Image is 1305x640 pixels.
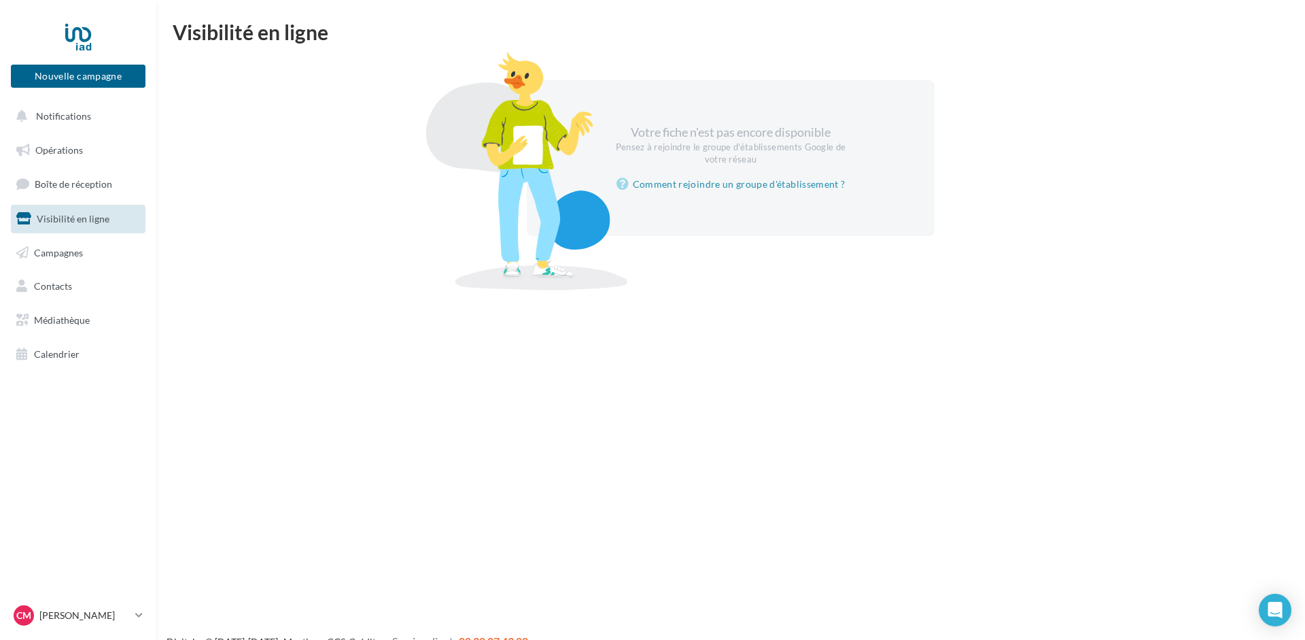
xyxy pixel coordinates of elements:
[35,178,112,190] span: Boîte de réception
[614,124,848,165] div: Votre fiche n'est pas encore disponible
[616,176,846,192] a: Comment rejoindre un groupe d'établissement ?
[34,246,83,258] span: Campagnes
[35,144,83,156] span: Opérations
[8,272,148,301] a: Contacts
[39,609,130,622] p: [PERSON_NAME]
[8,205,148,233] a: Visibilité en ligne
[8,306,148,335] a: Médiathèque
[614,141,848,166] div: Pensez à rejoindre le groupe d'établissements Google de votre réseau
[37,213,109,224] span: Visibilité en ligne
[8,102,143,131] button: Notifications
[8,340,148,369] a: Calendrier
[11,65,145,88] button: Nouvelle campagne
[8,239,148,267] a: Campagnes
[16,609,31,622] span: CM
[11,603,145,628] a: CM [PERSON_NAME]
[8,169,148,199] a: Boîte de réception
[8,136,148,165] a: Opérations
[1259,594,1291,626] div: Open Intercom Messenger
[173,22,1289,42] div: Visibilité en ligne
[36,110,91,122] span: Notifications
[34,314,90,326] span: Médiathèque
[34,280,72,292] span: Contacts
[34,348,80,360] span: Calendrier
